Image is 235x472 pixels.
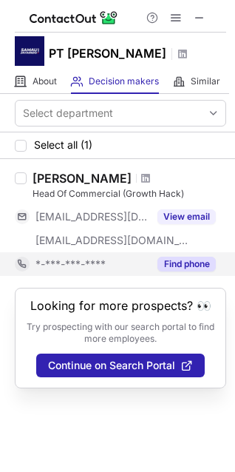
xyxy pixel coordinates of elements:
div: [PERSON_NAME] [33,171,132,186]
div: Select department [23,106,113,121]
button: Reveal Button [157,257,216,272]
button: Reveal Button [157,209,216,224]
span: Similar [191,75,220,87]
span: [EMAIL_ADDRESS][DOMAIN_NAME] [35,234,189,247]
span: About [33,75,57,87]
h1: PT [PERSON_NAME] [49,44,166,62]
img: ContactOut v5.3.10 [30,9,118,27]
p: Try prospecting with our search portal to find more employees. [26,321,215,345]
div: Head Of Commercial (Growth Hack) [33,187,226,200]
span: Select all (1) [34,139,92,151]
img: 1cb8c3f12e2edfa5e9e70d064d208976 [15,36,44,66]
span: Continue on Search Portal [48,360,175,371]
header: Looking for more prospects? 👀 [30,299,211,312]
span: [EMAIL_ADDRESS][DOMAIN_NAME] [35,210,149,223]
button: Continue on Search Portal [36,354,205,377]
span: Decision makers [89,75,159,87]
